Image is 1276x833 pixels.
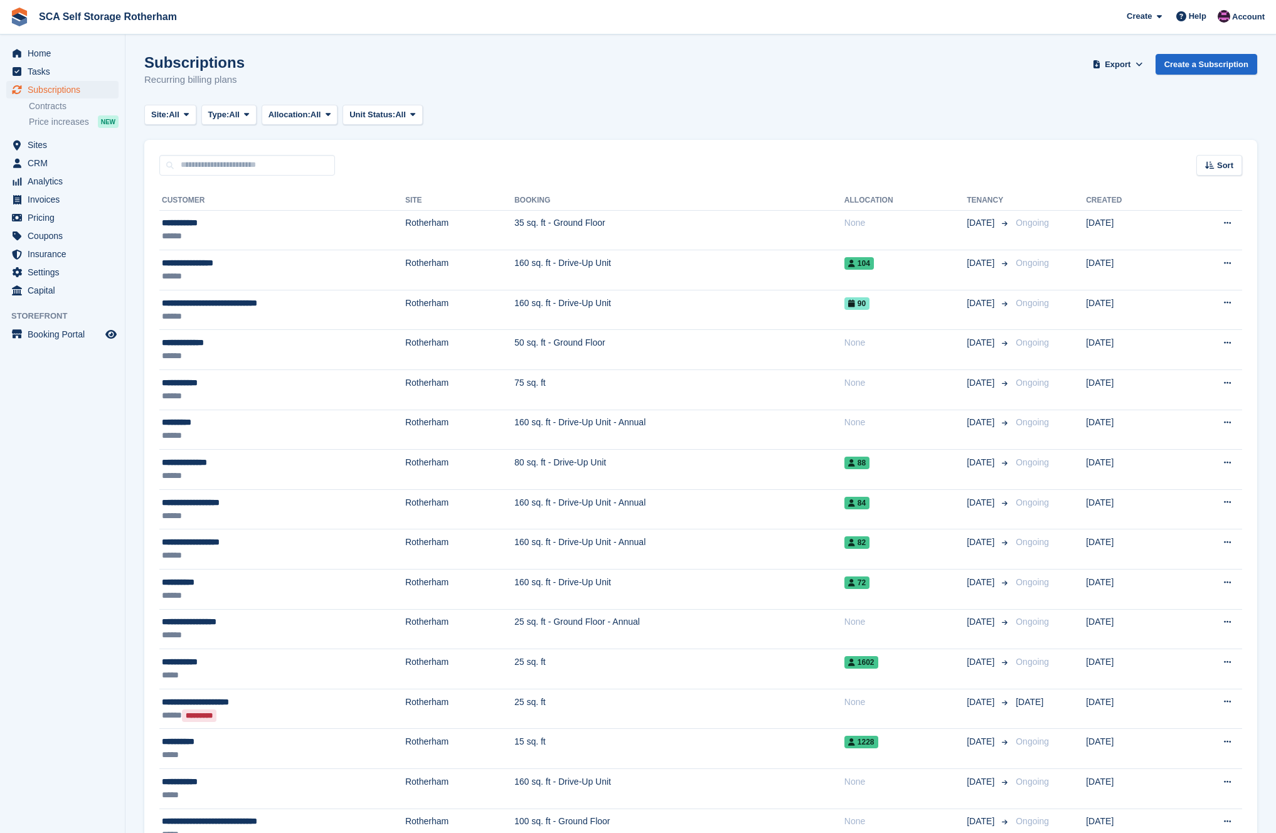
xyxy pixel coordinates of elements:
span: [DATE] [967,257,997,270]
span: 88 [844,457,869,469]
span: Ongoing [1016,736,1049,746]
td: 160 sq. ft - Drive-Up Unit - Annual [514,410,844,450]
span: Ongoing [1016,577,1049,587]
span: Ongoing [1016,777,1049,787]
span: [DATE] [967,536,997,549]
a: menu [6,326,119,343]
button: Unit Status: All [343,105,422,125]
td: Rotherham [405,769,514,809]
td: [DATE] [1086,729,1176,769]
a: menu [6,263,119,281]
span: All [395,109,406,121]
span: Ongoing [1016,258,1049,268]
td: 25 sq. ft [514,689,844,729]
td: [DATE] [1086,529,1176,570]
span: Ongoing [1016,218,1049,228]
td: Rotherham [405,330,514,370]
span: Unit Status: [349,109,395,121]
span: Sites [28,136,103,154]
td: 80 sq. ft - Drive-Up Unit [514,450,844,490]
span: [DATE] [967,735,997,748]
span: [DATE] [967,496,997,509]
span: Ongoing [1016,497,1049,507]
span: All [229,109,240,121]
span: [DATE] [967,815,997,828]
span: Booking Portal [28,326,103,343]
span: Settings [28,263,103,281]
td: [DATE] [1086,330,1176,370]
td: [DATE] [1086,649,1176,689]
a: menu [6,245,119,263]
span: Site: [151,109,169,121]
div: None [844,416,967,429]
td: [DATE] [1086,609,1176,649]
span: Ongoing [1016,337,1049,348]
a: menu [6,227,119,245]
span: Export [1105,58,1130,71]
span: 1602 [844,656,878,669]
button: Site: All [144,105,196,125]
td: [DATE] [1086,370,1176,410]
td: [DATE] [1086,450,1176,490]
td: [DATE] [1086,689,1176,729]
td: 25 sq. ft - Ground Floor - Annual [514,609,844,649]
td: 25 sq. ft [514,649,844,689]
td: [DATE] [1086,489,1176,529]
a: Price increases NEW [29,115,119,129]
button: Export [1090,54,1146,75]
span: [DATE] [967,615,997,629]
a: menu [6,45,119,62]
div: None [844,336,967,349]
td: Rotherham [405,410,514,450]
a: menu [6,136,119,154]
span: [DATE] [967,297,997,310]
a: menu [6,63,119,80]
th: Site [405,191,514,211]
div: None [844,696,967,709]
a: menu [6,209,119,226]
td: Rotherham [405,250,514,290]
td: 75 sq. ft [514,370,844,410]
td: 160 sq. ft - Drive-Up Unit [514,290,844,330]
button: Allocation: All [262,105,338,125]
a: Preview store [104,327,119,342]
span: Ongoing [1016,378,1049,388]
td: [DATE] [1086,290,1176,330]
span: All [311,109,321,121]
span: Subscriptions [28,81,103,98]
td: [DATE] [1086,570,1176,610]
td: Rotherham [405,609,514,649]
span: [DATE] [967,416,997,429]
td: Rotherham [405,529,514,570]
td: 160 sq. ft - Drive-Up Unit [514,570,844,610]
td: Rotherham [405,210,514,250]
span: Ongoing [1016,816,1049,826]
span: Capital [28,282,103,299]
span: Analytics [28,172,103,190]
td: 160 sq. ft - Drive-Up Unit - Annual [514,529,844,570]
span: 90 [844,297,869,310]
span: Invoices [28,191,103,208]
th: Customer [159,191,405,211]
td: 50 sq. ft - Ground Floor [514,330,844,370]
span: Ongoing [1016,537,1049,547]
span: Sort [1217,159,1233,172]
span: 72 [844,576,869,589]
span: [DATE] [967,456,997,469]
th: Created [1086,191,1176,211]
span: Type: [208,109,230,121]
span: Price increases [29,116,89,128]
td: 160 sq. ft - Drive-Up Unit [514,769,844,809]
td: Rotherham [405,489,514,529]
span: [DATE] [1016,697,1043,707]
span: Ongoing [1016,657,1049,667]
a: menu [6,172,119,190]
button: Type: All [201,105,257,125]
h1: Subscriptions [144,54,245,71]
th: Booking [514,191,844,211]
span: Storefront [11,310,125,322]
span: [DATE] [967,696,997,709]
span: All [169,109,179,121]
div: None [844,775,967,788]
span: Pricing [28,209,103,226]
